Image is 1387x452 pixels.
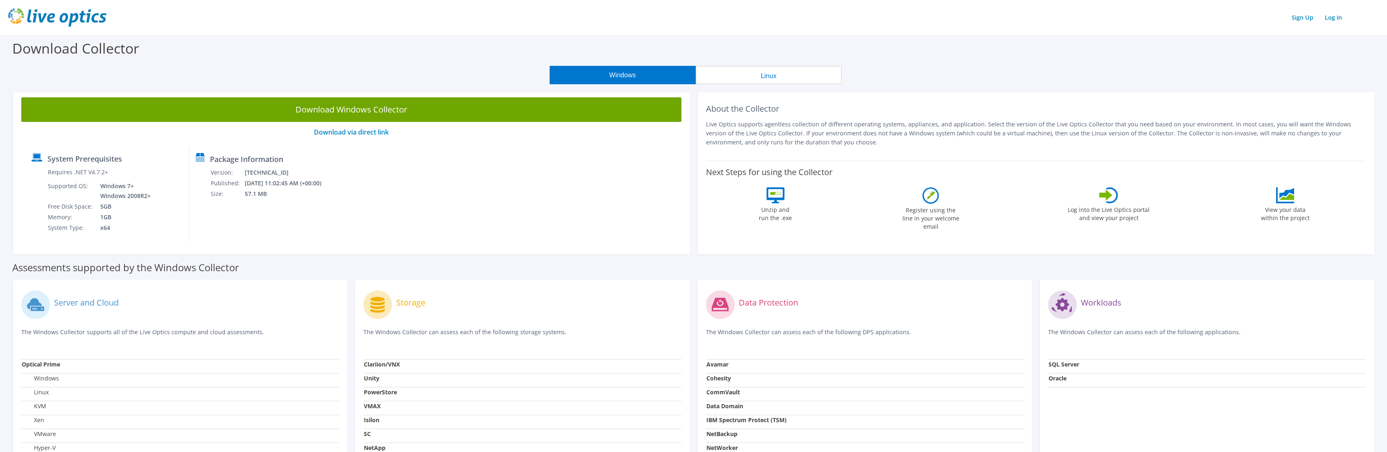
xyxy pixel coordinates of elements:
[22,430,56,438] label: VMware
[364,388,397,396] strong: PowerStore
[706,360,728,368] strong: Avamar
[900,204,961,231] label: Register using the line in your welcome email
[396,299,425,307] label: Storage
[706,167,832,177] label: Next Steps for using the Collector
[364,444,386,452] strong: NetApp
[1049,360,1079,368] strong: SQL Server
[757,203,794,222] label: Unzip and run the .exe
[22,402,46,410] label: KVM
[94,212,152,223] td: 1GB
[48,168,108,176] label: Requires .NET V4.7.2+
[1288,11,1317,23] a: Sign Up
[696,66,842,84] button: Linux
[244,189,332,199] td: 57.1 MB
[54,299,119,307] label: Server and Cloud
[47,201,94,212] td: Free Disk Space:
[364,430,371,438] strong: SC
[363,328,681,344] p: The Windows Collector can assess each of the following storage systems.
[94,181,152,201] td: Windows 7+ Windows 2008R2+
[1067,203,1150,222] label: Log into the Live Optics portal and view your project
[47,155,122,163] label: System Prerequisites
[244,167,332,178] td: [TECHNICAL_ID]
[94,223,152,233] td: x64
[706,374,731,382] strong: Cohesity
[21,328,339,344] p: The Windows Collector supports all of the Live Optics compute and cloud assessments.
[706,444,738,452] strong: NetWorker
[210,167,244,178] td: Version:
[94,201,152,212] td: 5GB
[364,402,381,410] strong: VMAX
[210,189,244,199] td: Size:
[706,328,1024,344] p: The Windows Collector can assess each of the following DPS applications.
[47,212,94,223] td: Memory:
[12,39,139,58] label: Download Collector
[706,104,1366,114] h2: About the Collector
[21,97,681,122] a: Download Windows Collector
[22,444,56,452] label: Hyper-V
[364,360,400,368] strong: Clariion/VNX
[706,120,1366,147] p: Live Optics supports agentless collection of different operating systems, appliances, and applica...
[364,374,379,382] strong: Unity
[22,374,59,382] label: Windows
[706,430,737,438] strong: NetBackup
[550,66,696,84] button: Windows
[1321,11,1346,23] a: Log In
[47,181,94,201] td: Supported OS:
[314,128,389,137] a: Download via direct link
[22,388,49,396] label: Linux
[244,178,332,189] td: [DATE] 11:02:45 AM (+00:00)
[1256,203,1315,222] label: View your data within the project
[210,178,244,189] td: Published:
[210,155,283,163] label: Package Information
[706,388,740,396] strong: CommVault
[22,416,44,424] label: Xen
[364,416,379,424] strong: Isilon
[706,416,787,424] strong: IBM Spectrum Protect (TSM)
[47,223,94,233] td: System Type:
[1081,299,1121,307] label: Workloads
[8,8,106,27] img: live_optics_svg.svg
[12,263,239,272] label: Assessments supported by the Windows Collector
[1049,374,1067,382] strong: Oracle
[706,402,743,410] strong: Data Domain
[1048,328,1366,344] p: The Windows Collector can assess each of the following applications.
[739,299,798,307] label: Data Protection
[22,360,60,368] strong: Optical Prime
